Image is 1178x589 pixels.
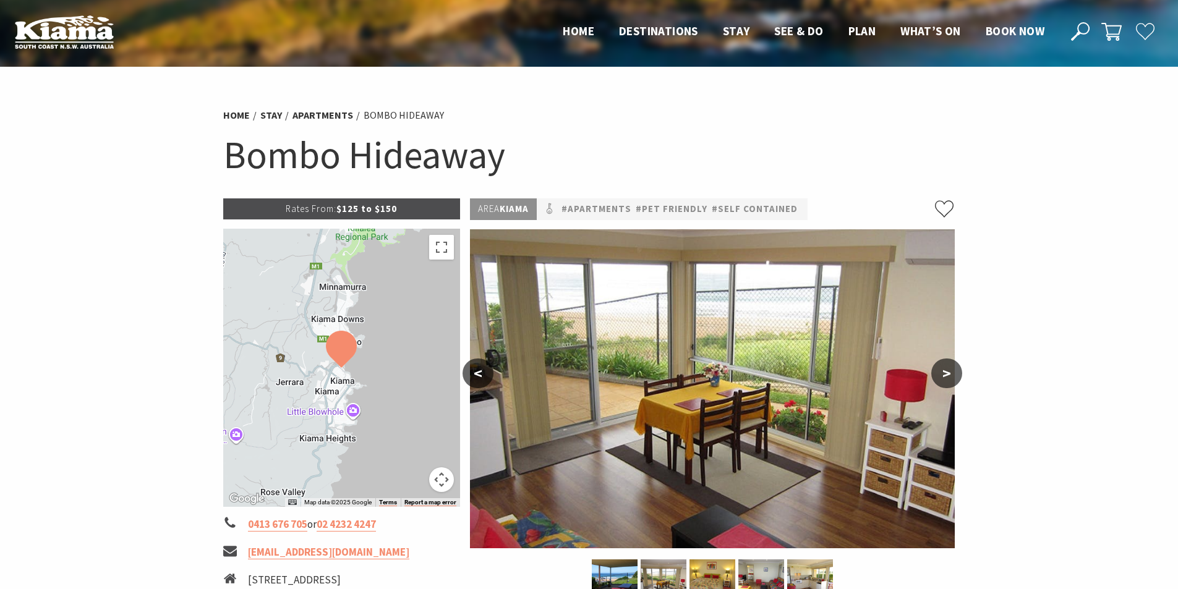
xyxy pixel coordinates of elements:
[636,201,707,217] a: #Pet Friendly
[226,491,267,507] a: Open this area in Google Maps (opens a new window)
[288,498,297,507] button: Keyboard shortcuts
[15,15,114,49] img: Kiama Logo
[364,108,444,124] li: Bombo Hideaway
[286,203,336,214] span: Rates From:
[379,499,397,506] a: Terms (opens in new tab)
[248,517,307,532] a: 0413 676 705
[986,23,1044,38] span: Book now
[848,23,876,38] span: Plan
[900,23,961,38] span: What’s On
[463,358,493,388] button: <
[223,109,250,122] a: Home
[223,516,461,533] li: or
[478,203,500,214] span: Area
[774,23,823,38] span: See & Do
[931,358,962,388] button: >
[260,109,282,122] a: Stay
[561,201,631,217] a: #Apartments
[429,467,454,492] button: Map camera controls
[563,23,594,38] span: Home
[470,198,537,220] p: Kiama
[723,23,750,38] span: Stay
[712,201,798,217] a: #Self Contained
[550,22,1057,42] nav: Main Menu
[292,109,353,122] a: Apartments
[223,130,955,180] h1: Bombo Hideaway
[619,23,698,38] span: Destinations
[248,545,409,559] a: [EMAIL_ADDRESS][DOMAIN_NAME]
[470,229,955,548] img: Bombo Hideaway
[304,499,372,506] span: Map data ©2025 Google
[404,499,456,506] a: Report a map error
[317,517,376,532] a: 02 4232 4247
[223,198,461,219] p: $125 to $150
[429,235,454,260] button: Toggle fullscreen view
[248,572,368,588] li: [STREET_ADDRESS]
[226,491,267,507] img: Google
